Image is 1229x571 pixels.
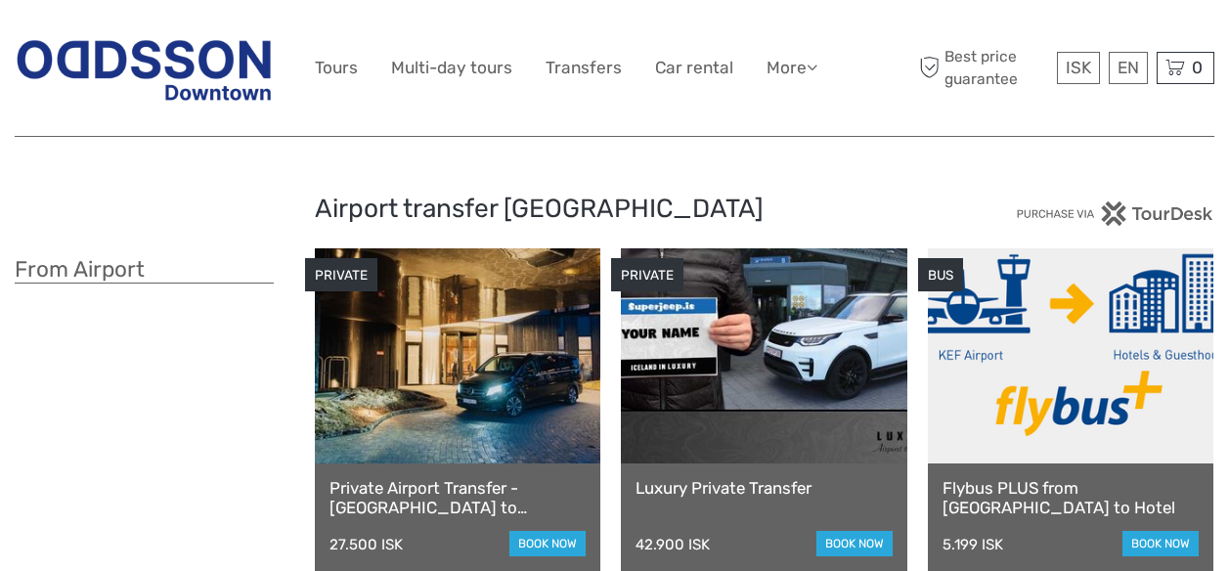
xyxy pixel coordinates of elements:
h2: Airport transfer [GEOGRAPHIC_DATA] [315,194,915,225]
a: Multi-day tours [391,54,512,82]
a: book now [1122,531,1199,556]
a: Tours [315,54,358,82]
div: PRIVATE [611,258,683,292]
div: EN [1109,52,1148,84]
a: book now [816,531,893,556]
div: PRIVATE [305,258,377,292]
a: Luxury Private Transfer [636,478,892,498]
span: Best price guarantee [914,46,1052,89]
img: PurchaseViaTourDesk.png [1016,201,1214,226]
a: More [767,54,817,82]
div: 5.199 ISK [943,536,1003,553]
a: Private Airport Transfer - [GEOGRAPHIC_DATA] to [GEOGRAPHIC_DATA] [329,478,586,518]
div: 27.500 ISK [329,536,403,553]
h3: From Airport [15,256,274,284]
img: Reykjavik Residence [15,28,274,107]
a: Car rental [655,54,733,82]
a: Transfers [546,54,622,82]
span: ISK [1066,58,1091,77]
a: Flybus PLUS from [GEOGRAPHIC_DATA] to Hotel [943,478,1199,518]
a: book now [509,531,586,556]
span: 0 [1189,58,1206,77]
div: 42.900 ISK [636,536,710,553]
div: BUS [918,258,963,292]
